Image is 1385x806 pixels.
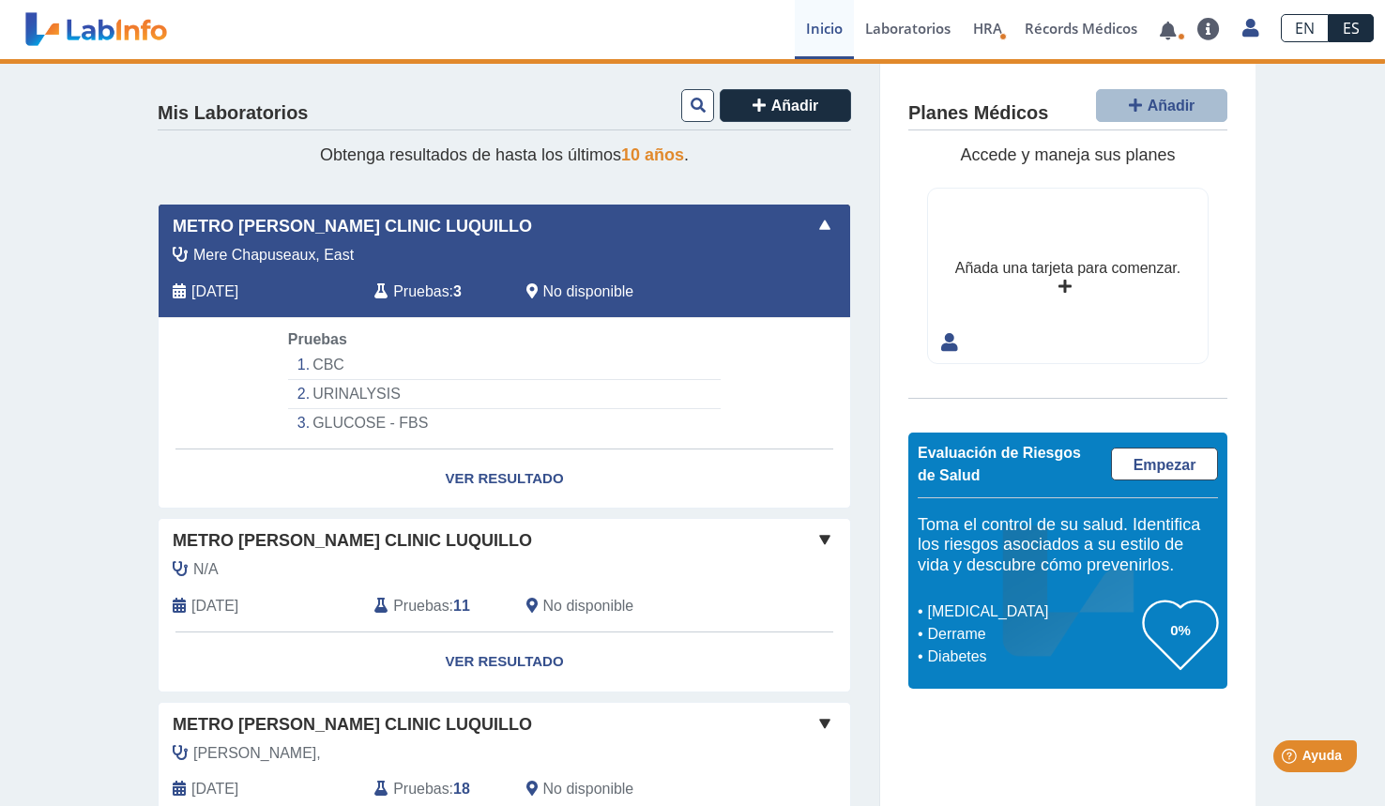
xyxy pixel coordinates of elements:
li: Diabetes [922,646,1143,668]
h5: Toma el control de su salud. Identifica los riesgos asociados a su estilo de vida y descubre cómo... [918,515,1218,576]
div: : [360,281,511,303]
span: Accede y maneja sus planes [960,145,1175,164]
span: Añadir [1148,98,1195,114]
span: HRA [973,19,1002,38]
span: Pruebas [393,778,449,800]
a: Empezar [1111,448,1218,480]
span: Obtenga resultados de hasta los últimos . [320,145,689,164]
span: Mere Chapuseaux, East [193,244,354,266]
span: 2025-09-02 [191,595,238,617]
span: Metro [PERSON_NAME] Clinic Luquillo [173,214,532,239]
span: Metro [PERSON_NAME] Clinic Luquillo [173,528,532,554]
button: Añadir [1096,89,1227,122]
span: 10 años [621,145,684,164]
span: Empezar [1134,457,1196,473]
h4: Planes Médicos [908,102,1048,125]
li: CBC [288,351,721,380]
div: : [360,595,511,617]
span: Añadir [771,98,819,114]
span: N/A [193,558,219,581]
b: 11 [453,598,470,614]
h3: 0% [1143,618,1218,642]
span: 2025-08-12 [191,778,238,800]
span: No disponible [543,595,634,617]
div: : [360,778,511,800]
a: Ver Resultado [159,632,850,692]
li: URINALYSIS [288,380,721,409]
iframe: Help widget launcher [1218,733,1364,785]
span: Pruebas [288,331,347,347]
span: 2025-09-29 [191,281,238,303]
li: [MEDICAL_DATA] [922,601,1143,623]
span: No disponible [543,778,634,800]
span: Pruebas [393,595,449,617]
b: 18 [453,781,470,797]
b: 3 [453,283,462,299]
a: Ver Resultado [159,449,850,509]
span: Jimenez Mejia, [193,742,321,765]
span: No disponible [543,281,634,303]
h4: Mis Laboratorios [158,102,308,125]
span: Evaluación de Riesgos de Salud [918,445,1081,483]
div: Añada una tarjeta para comenzar. [955,257,1180,280]
a: ES [1329,14,1374,42]
li: Derrame [922,623,1143,646]
a: EN [1281,14,1329,42]
button: Añadir [720,89,851,122]
li: GLUCOSE - FBS [288,409,721,437]
span: Pruebas [393,281,449,303]
span: Metro [PERSON_NAME] Clinic Luquillo [173,712,532,738]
